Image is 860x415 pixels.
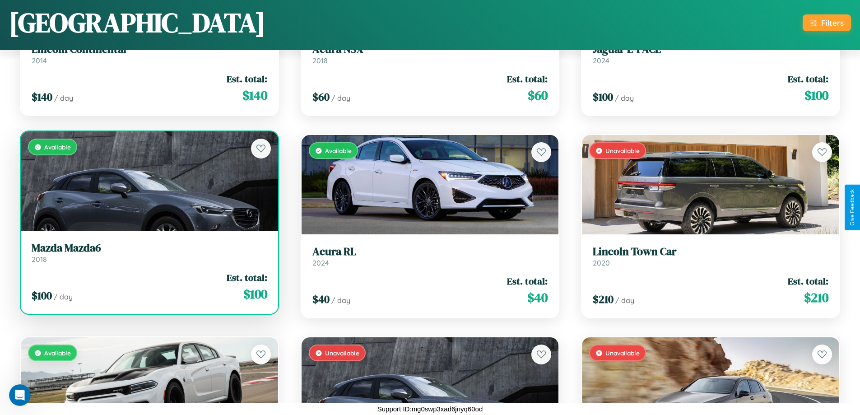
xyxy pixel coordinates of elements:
span: Est. total: [507,72,548,85]
a: Acura NSX2018 [312,43,548,65]
span: Est. total: [788,275,828,288]
span: Available [325,147,352,154]
a: Mazda Mazda62018 [32,242,267,264]
span: / day [54,93,73,103]
span: $ 60 [312,89,330,104]
div: Give Feedback [849,189,855,226]
span: $ 140 [242,86,267,104]
span: $ 40 [527,289,548,307]
span: / day [331,296,350,305]
h3: Mazda Mazda6 [32,242,267,255]
span: $ 100 [804,86,828,104]
a: Lincoln Town Car2020 [593,245,828,267]
span: / day [54,292,73,301]
a: Jaguar E-PACE2024 [593,43,828,65]
span: 2014 [32,56,47,65]
span: $ 140 [32,89,52,104]
span: Unavailable [325,349,359,357]
span: $ 100 [32,288,52,303]
span: 2020 [593,258,610,267]
span: Available [44,143,71,151]
button: Filters [803,14,851,31]
span: 2024 [593,56,609,65]
span: / day [615,296,634,305]
p: Support ID: mg0swp3xad6jnyq60od [377,403,483,415]
span: Est. total: [507,275,548,288]
h1: [GEOGRAPHIC_DATA] [9,4,265,41]
span: Unavailable [605,147,640,154]
span: $ 210 [804,289,828,307]
span: $ 100 [243,285,267,303]
span: $ 60 [528,86,548,104]
a: Acura RL2024 [312,245,548,267]
span: Est. total: [227,271,267,284]
span: Est. total: [227,72,267,85]
span: Available [44,349,71,357]
span: 2018 [312,56,328,65]
h3: Lincoln Town Car [593,245,828,258]
iframe: Intercom live chat [9,384,31,406]
span: $ 40 [312,292,330,307]
span: / day [615,93,634,103]
span: Est. total: [788,72,828,85]
span: $ 210 [593,292,614,307]
span: / day [331,93,350,103]
span: 2018 [32,255,47,264]
h3: Acura RL [312,245,548,258]
div: Filters [821,18,844,28]
a: Lincoln Continental2014 [32,43,267,65]
span: $ 100 [593,89,613,104]
span: 2024 [312,258,329,267]
span: Unavailable [605,349,640,357]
